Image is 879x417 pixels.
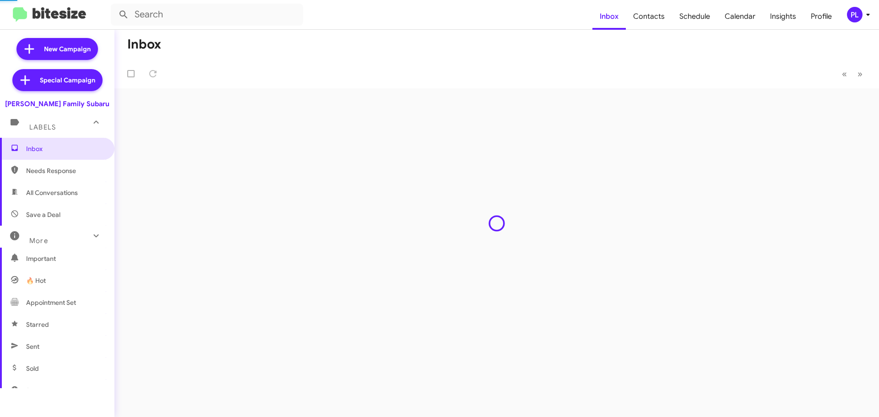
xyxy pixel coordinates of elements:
[672,3,717,30] a: Schedule
[16,38,98,60] a: New Campaign
[26,364,39,373] span: Sold
[626,3,672,30] a: Contacts
[44,44,91,54] span: New Campaign
[26,210,60,219] span: Save a Deal
[26,166,104,175] span: Needs Response
[26,254,104,263] span: Important
[26,342,39,351] span: Sent
[857,68,863,80] span: »
[26,144,104,153] span: Inbox
[852,65,868,83] button: Next
[592,3,626,30] a: Inbox
[803,3,839,30] a: Profile
[847,7,863,22] div: PL
[837,65,868,83] nav: Page navigation example
[839,7,869,22] button: PL
[842,68,847,80] span: «
[26,276,46,285] span: 🔥 Hot
[26,298,76,307] span: Appointment Set
[717,3,763,30] a: Calendar
[26,386,75,395] span: Sold Responded
[29,237,48,245] span: More
[26,188,78,197] span: All Conversations
[111,4,303,26] input: Search
[26,320,49,329] span: Starred
[836,65,852,83] button: Previous
[12,69,103,91] a: Special Campaign
[5,99,109,108] div: [PERSON_NAME] Family Subaru
[40,76,95,85] span: Special Campaign
[29,123,56,131] span: Labels
[763,3,803,30] a: Insights
[127,37,161,52] h1: Inbox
